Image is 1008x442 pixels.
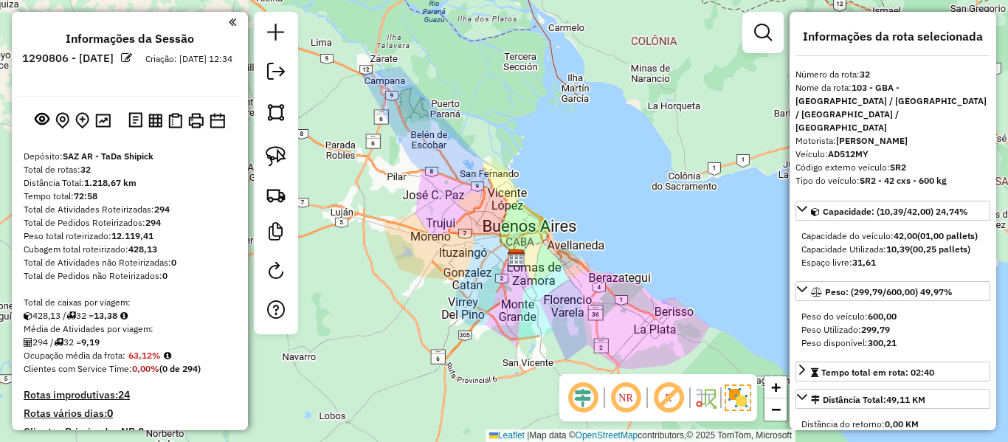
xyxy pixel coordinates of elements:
a: Clique aqui para minimizar o painel [229,13,236,30]
button: Exibir sessão original [32,108,52,132]
span: Capacidade: (10,39/42,00) 24,74% [823,206,968,217]
span: Exibir rótulo [651,380,686,415]
span: Ocupação média da frota: [24,350,125,361]
strong: 0,00% [132,363,159,374]
strong: 428,13 [128,244,157,255]
a: Exibir filtros [748,18,778,47]
strong: 13,38 [94,310,117,321]
div: Média de Atividades por viagem: [24,322,236,336]
a: Exportar sessão [261,57,291,90]
div: Criação: [DATE] 12:34 [139,52,238,66]
h4: Rotas vários dias: [24,407,236,420]
span: | [527,430,529,441]
div: Map data © contributors,© 2025 TomTom, Microsoft [486,429,795,442]
strong: SR2 - 42 cxs - 600 kg [860,175,947,186]
button: Adicionar Atividades [72,109,92,132]
h4: Clientes Priorizados NR: [24,426,236,438]
div: Total de Pedidos não Roteirizados: [24,269,236,283]
button: Logs desbloquear sessão [125,109,145,132]
a: Reroteirizar Sessão [261,256,291,289]
button: Centralizar mapa no depósito ou ponto de apoio [52,109,72,132]
i: Total de Atividades [24,338,32,347]
strong: 300,21 [868,337,897,348]
div: Depósito: [24,150,236,163]
strong: SR2 [890,162,906,173]
div: Distância Total: [811,393,925,407]
div: Nome da rota: [795,81,990,134]
a: Zoom out [764,398,787,421]
div: Peso Utilizado: [801,323,984,336]
div: Peso total roteirizado: [24,229,236,243]
span: 49,11 KM [886,394,925,405]
strong: 600,00 [868,311,897,322]
div: Total de Pedidos Roteirizados: [24,216,236,229]
strong: 103 - GBA - [GEOGRAPHIC_DATA] / [GEOGRAPHIC_DATA] / [GEOGRAPHIC_DATA] / [GEOGRAPHIC_DATA] [795,82,987,133]
strong: 9,19 [81,336,100,348]
a: Peso: (299,79/600,00) 49,97% [795,281,990,301]
span: Clientes com Service Time: [24,363,132,374]
h6: 1290806 - [DATE] [22,52,114,65]
span: Ocultar deslocamento [565,380,601,415]
strong: 42,00 [894,230,917,241]
div: Peso: (299,79/600,00) 49,97% [795,304,990,356]
div: Total de rotas: [24,163,236,176]
div: Tempo total: [24,190,236,203]
h4: Informações da Sessão [66,32,194,46]
strong: 0 [107,407,113,420]
a: Nova sessão e pesquisa [261,18,291,51]
div: Distância do retorno: [801,418,984,431]
div: Capacidade: (10,39/42,00) 24,74% [795,224,990,275]
div: Tipo do veículo: [795,174,990,187]
strong: 0 [162,270,168,281]
strong: (00,25 pallets) [910,244,970,255]
em: Média calculada utilizando a maior ocupação (%Peso ou %Cubagem) de cada rota da sessão. Rotas cro... [164,351,171,360]
div: 428,13 / 32 = [24,309,236,322]
i: Meta Caixas/viagem: 1,00 Diferença: 12,38 [120,311,128,320]
i: Total de rotas [66,311,76,320]
strong: 0 [138,425,144,438]
div: Motorista: [795,134,990,148]
i: Cubagem total roteirizado [24,311,32,320]
strong: 1.218,67 km [84,177,137,188]
strong: 10,39 [886,244,910,255]
a: Zoom in [764,376,787,398]
div: Cubagem total roteirizado: [24,243,236,256]
span: Ocultar NR [608,380,643,415]
strong: SAZ AR - TaDa Shipick [63,151,153,162]
span: Peso: (299,79/600,00) 49,97% [825,286,953,297]
div: Total de Atividades não Roteirizadas: [24,256,236,269]
a: Tempo total em rota: 02:40 [795,362,990,381]
strong: 12.119,41 [111,230,153,241]
h4: Informações da rota selecionada [795,30,990,44]
img: Selecionar atividades - laço [266,146,286,167]
strong: 294 [154,204,170,215]
button: Otimizar todas as rotas [92,110,114,130]
h4: Rotas improdutivas: [24,389,236,401]
strong: (0 de 294) [159,363,201,374]
a: Criar rota [260,179,292,211]
strong: 299,79 [861,324,890,335]
div: Veículo: [795,148,990,161]
strong: 0 [171,257,176,268]
strong: 32 [80,164,91,175]
strong: 72:58 [74,190,97,201]
a: Capacidade: (10,39/42,00) 24,74% [795,201,990,221]
div: Capacidade do veículo: [801,229,984,243]
strong: 31,61 [852,257,876,268]
strong: [PERSON_NAME] [836,135,908,146]
button: Disponibilidade de veículos [207,110,228,131]
span: Peso do veículo: [801,311,897,322]
img: Criar rota [266,184,286,205]
img: Exibir/Ocultar setores [725,384,751,411]
a: Leaflet [489,430,525,441]
button: Imprimir Rotas [185,110,207,131]
div: Total de Atividades Roteirizadas: [24,203,236,216]
span: + [771,378,781,396]
img: Fluxo de ruas [694,386,717,410]
div: Espaço livre: [801,256,984,269]
div: Número da rota: [795,68,990,81]
div: Capacidade Utilizada: [801,243,984,256]
img: Selecionar atividades - polígono [266,102,286,122]
a: OpenStreetMap [576,430,638,441]
a: Criar modelo [261,217,291,250]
